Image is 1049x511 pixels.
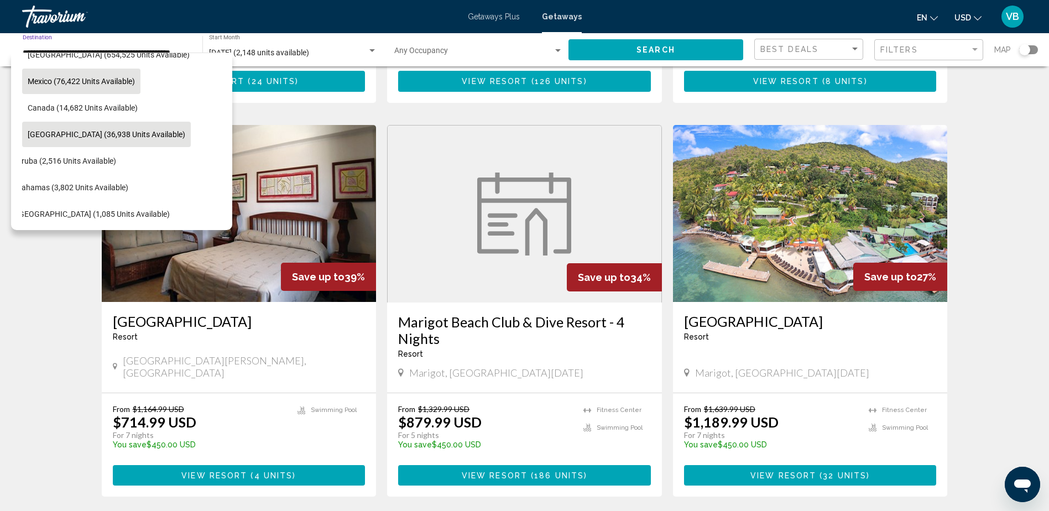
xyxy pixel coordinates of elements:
[753,77,819,86] span: View Resort
[398,71,651,91] button: View Resort(126 units)
[684,313,937,330] a: [GEOGRAPHIC_DATA]
[113,430,287,440] p: For 7 nights
[113,414,196,430] p: $714.99 USD
[22,69,140,94] button: Mexico (76,422 units available)
[28,50,190,59] span: [GEOGRAPHIC_DATA] (654,525 units available)
[684,440,718,449] span: You save
[994,42,1011,58] span: Map
[1005,467,1040,502] iframe: Button to launch messaging window
[528,471,587,480] span: ( )
[535,77,584,86] span: 126 units
[22,122,191,147] button: [GEOGRAPHIC_DATA] (36,938 units available)
[597,424,643,431] span: Swimming Pool
[684,430,858,440] p: For 7 nights
[398,430,572,440] p: For 5 nights
[1006,11,1019,22] span: VB
[823,471,867,480] span: 32 units
[882,424,928,431] span: Swimming Pool
[826,77,864,86] span: 8 units
[113,440,287,449] p: $450.00 USD
[684,440,858,449] p: $450.00 USD
[398,414,482,430] p: $879.99 USD
[418,404,469,414] span: $1,329.99 USD
[17,183,128,192] span: Bahamas (3,802 units available)
[28,130,185,139] span: [GEOGRAPHIC_DATA] (36,938 units available)
[113,404,130,414] span: From
[311,406,357,414] span: Swimming Pool
[462,471,528,480] span: View Resort
[874,39,983,61] button: Filter
[534,471,584,480] span: 186 units
[113,313,366,330] a: [GEOGRAPHIC_DATA]
[542,12,582,21] a: Getaways
[695,367,869,379] span: Marigot, [GEOGRAPHIC_DATA][DATE]
[113,71,366,91] button: View Resort(24 units)
[17,157,116,165] span: Aruba (2,516 units available)
[113,440,147,449] span: You save
[11,148,122,174] button: Aruba (2,516 units available)
[760,45,860,54] mat-select: Sort by
[123,354,365,379] span: [GEOGRAPHIC_DATA][PERSON_NAME], [GEOGRAPHIC_DATA]
[760,45,818,54] span: Best Deals
[704,404,755,414] span: $1,639.99 USD
[133,404,184,414] span: $1,164.99 USD
[864,271,917,283] span: Save up to
[816,471,870,480] span: ( )
[998,5,1027,28] button: User Menu
[181,471,247,480] span: View Resort
[819,77,868,86] span: ( )
[673,125,948,302] img: RF27E05X.jpg
[468,12,520,21] a: Getaways Plus
[11,201,175,227] button: [GEOGRAPHIC_DATA] (1,085 units available)
[568,39,743,60] button: Search
[398,314,651,347] a: Marigot Beach Club & Dive Resort - 4 Nights
[254,471,293,480] span: 4 units
[954,13,971,22] span: USD
[917,13,927,22] span: en
[398,465,651,486] button: View Resort(186 units)
[244,77,299,86] span: ( )
[113,465,366,486] button: View Resort(4 units)
[684,71,937,91] button: View Resort(8 units)
[102,125,377,302] img: 4859I01L.jpg
[28,77,135,86] span: Mexico (76,422 units available)
[882,406,927,414] span: Fitness Center
[567,263,662,291] div: 34%
[398,404,415,414] span: From
[28,103,138,112] span: Canada (14,682 units available)
[684,414,779,430] p: $1,189.99 USD
[398,350,423,358] span: Resort
[398,440,572,449] p: $450.00 USD
[597,406,641,414] span: Fitness Center
[684,465,937,486] button: View Resort(32 units)
[113,332,138,341] span: Resort
[247,471,296,480] span: ( )
[477,173,571,255] img: week.svg
[409,367,583,379] span: Marigot, [GEOGRAPHIC_DATA][DATE]
[917,9,938,25] button: Change language
[684,404,701,414] span: From
[853,263,947,291] div: 27%
[17,210,170,218] span: [GEOGRAPHIC_DATA] (1,085 units available)
[209,48,309,57] span: [DATE] (2,148 units available)
[292,271,345,283] span: Save up to
[281,263,376,291] div: 39%
[684,332,709,341] span: Resort
[398,440,432,449] span: You save
[11,175,134,200] button: Bahamas (3,802 units available)
[954,9,982,25] button: Change currency
[22,42,195,67] button: [GEOGRAPHIC_DATA] (654,525 units available)
[578,272,630,283] span: Save up to
[252,77,296,86] span: 24 units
